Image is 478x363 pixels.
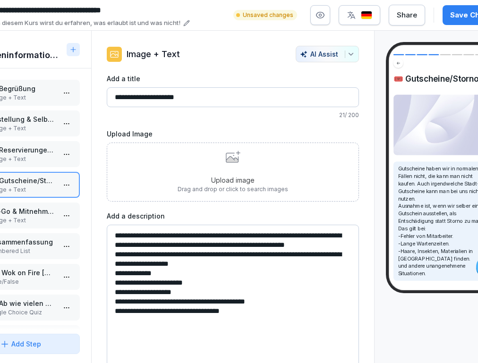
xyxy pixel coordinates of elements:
p: Unsaved changes [243,11,293,19]
div: AI Assist [300,50,355,58]
label: Add a title [107,74,359,84]
div: Share [397,10,417,20]
label: Add a description [107,211,359,221]
p: Image + Text [127,48,180,60]
p: 21 / 200 [107,111,359,119]
button: Share [389,5,425,25]
button: AI Assist [296,46,359,62]
p: Upload image [178,175,288,185]
img: de.svg [361,11,372,20]
label: Upload Image [107,129,359,139]
p: Drag and drop or click to search images [178,185,288,194]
